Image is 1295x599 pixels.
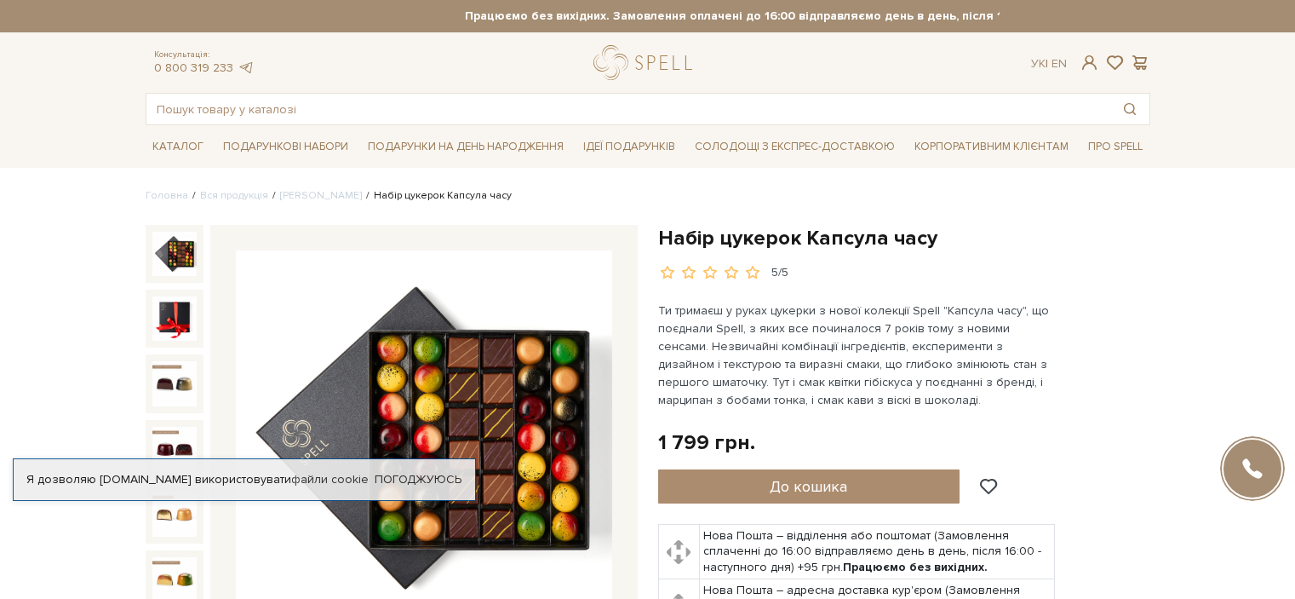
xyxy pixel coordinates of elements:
[658,469,960,504] button: До кошика
[771,265,788,281] div: 5/5
[152,297,197,341] img: Набір цукерок Капсула часу
[576,134,682,160] span: Ідеї подарунків
[658,429,755,456] div: 1 799 грн.
[361,134,570,160] span: Подарунки на День народження
[291,472,369,487] a: файли cookie
[152,232,197,276] img: Набір цукерок Капсула часу
[152,427,197,471] img: Набір цукерок Капсула часу
[1110,94,1149,124] button: Пошук товару у каталозі
[152,492,197,536] img: Набір цукерок Капсула часу
[152,361,197,406] img: Набір цукерок Капсула часу
[14,472,475,487] div: Я дозволяю [DOMAIN_NAME] використовувати
[154,60,233,75] a: 0 800 319 233
[843,560,988,574] b: Працюємо без вихідних.
[908,132,1075,161] a: Корпоративним клієнтам
[1046,56,1048,71] span: |
[146,189,188,202] a: Головна
[238,60,255,75] a: telegram
[362,188,512,204] li: Набір цукерок Капсула часу
[280,189,362,202] a: [PERSON_NAME]
[1031,56,1067,72] div: Ук
[770,477,847,496] span: До кошика
[154,49,255,60] span: Консультація:
[200,189,268,202] a: Вся продукція
[146,94,1110,124] input: Пошук товару у каталозі
[593,45,700,80] a: logo
[658,225,1150,251] h1: Набір цукерок Капсула часу
[1051,56,1067,71] a: En
[699,525,1054,579] td: Нова Пошта – відділення або поштомат (Замовлення сплаченні до 16:00 відправляємо день в день, піс...
[658,302,1057,409] p: Ти тримаєш у руках цукерки з нової колекції Spell "Капсула часу", що поєднали Spell, з яких все п...
[146,134,210,160] span: Каталог
[1081,134,1149,160] span: Про Spell
[688,132,902,161] a: Солодощі з експрес-доставкою
[216,134,355,160] span: Подарункові набори
[375,472,461,487] a: Погоджуюсь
